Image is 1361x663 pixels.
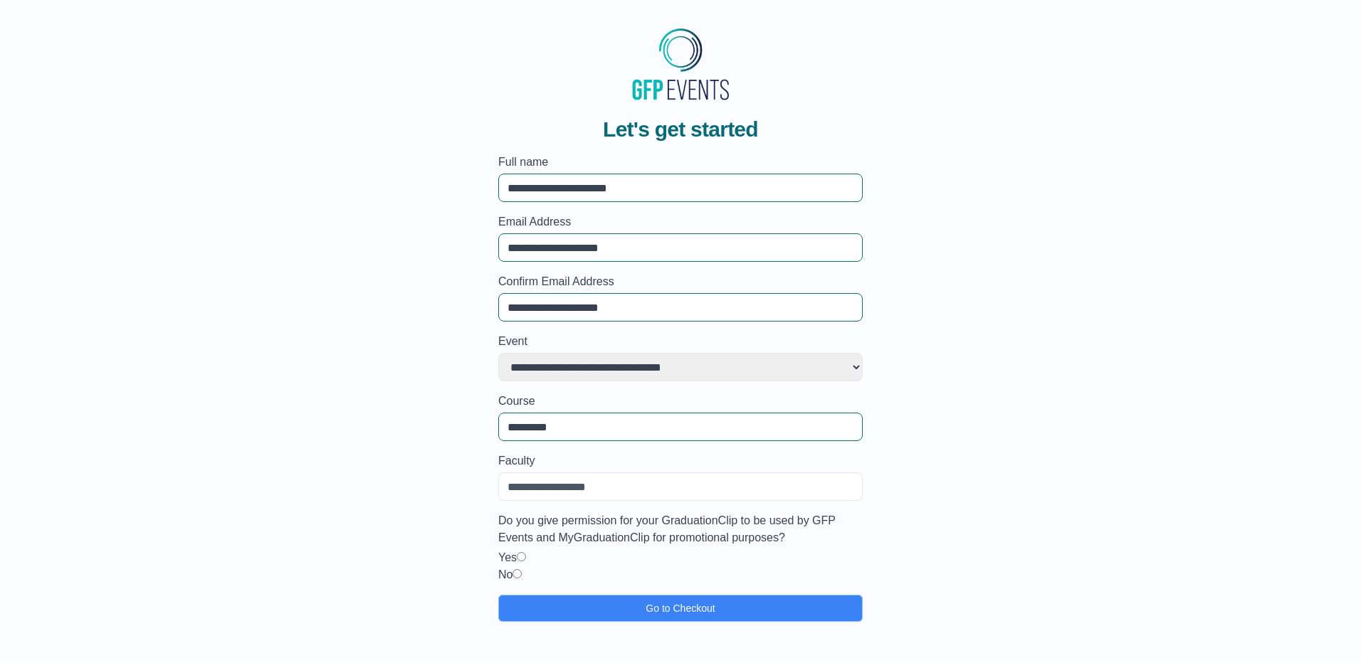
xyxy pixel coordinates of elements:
label: Faculty [498,452,863,470]
label: Course [498,393,863,410]
label: Confirm Email Address [498,273,863,290]
span: Let's get started [603,117,758,142]
label: Email Address [498,213,863,230]
label: Event [498,333,863,350]
img: MyGraduationClip [627,23,734,105]
button: Go to Checkout [498,595,863,622]
label: Yes [498,551,517,563]
label: Full name [498,154,863,171]
label: No [498,568,513,580]
label: Do you give permission for your GraduationClip to be used by GFP Events and MyGraduationClip for ... [498,512,863,546]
